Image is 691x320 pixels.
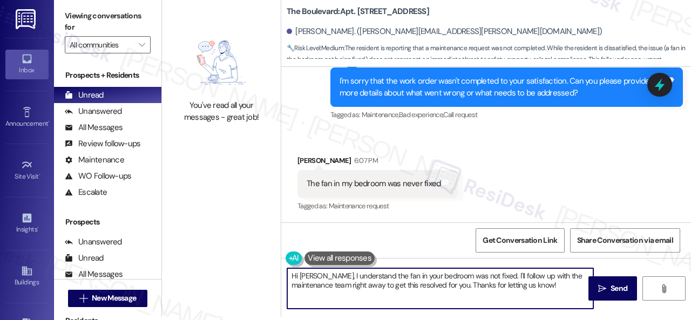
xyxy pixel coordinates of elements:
div: All Messages [65,122,123,133]
span: • [48,118,50,126]
textarea: Hi [PERSON_NAME], I understand the fan in your bedroom was not fixed. I'll follow up with the mai... [287,268,593,309]
i:  [660,284,668,293]
label: Viewing conversations for [65,8,151,36]
a: Insights • [5,209,49,238]
div: Tagged as: [330,107,683,122]
span: Send [611,283,627,294]
button: Get Conversation Link [476,228,564,253]
a: Inbox [5,50,49,79]
button: Send [588,276,637,301]
span: New Message [92,292,136,304]
div: [PERSON_NAME]. ([PERSON_NAME][EMAIL_ADDRESS][PERSON_NAME][DOMAIN_NAME]) [287,26,602,37]
input: All communities [70,36,133,53]
span: • [39,171,40,179]
div: [PERSON_NAME] [297,155,458,170]
i:  [598,284,606,293]
div: Prospects + Residents [54,70,161,81]
a: Buildings [5,262,49,291]
span: Bad experience , [399,110,443,119]
div: Review follow-ups [65,138,140,149]
div: Prospects [54,216,161,228]
div: I'm sorry that the work order wasn't completed to your satisfaction. Can you please provide more ... [340,76,666,99]
i:  [139,40,145,49]
button: Share Conversation via email [570,228,680,253]
strong: 🔧 Risk Level: Medium [287,44,344,52]
span: Call request [443,110,477,119]
span: • [37,224,39,232]
div: Unread [65,90,104,101]
span: Maintenance request [329,201,389,210]
span: Share Conversation via email [577,235,673,246]
div: You've read all your messages - great job! [174,100,269,123]
div: Escalate [65,187,107,198]
span: Get Conversation Link [483,235,557,246]
span: Maintenance , [362,110,399,119]
img: empty-state [179,31,264,95]
div: Tagged as: [297,198,458,214]
i:  [79,294,87,303]
div: Unanswered [65,236,122,248]
div: 6:07 PM [351,155,378,166]
span: : The resident is reporting that a maintenance request was not completed. While the resident is d... [287,43,691,77]
div: Unanswered [65,106,122,117]
div: WO Follow-ups [65,171,131,182]
div: Unread [65,253,104,264]
img: ResiDesk Logo [16,9,38,29]
div: Maintenance [65,154,124,166]
a: Site Visit • [5,156,49,185]
div: All Messages [65,269,123,280]
button: New Message [68,290,148,307]
b: The Boulevard: Apt. [STREET_ADDRESS] [287,6,429,17]
div: The fan in my bedroom was never fixed [307,178,441,189]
